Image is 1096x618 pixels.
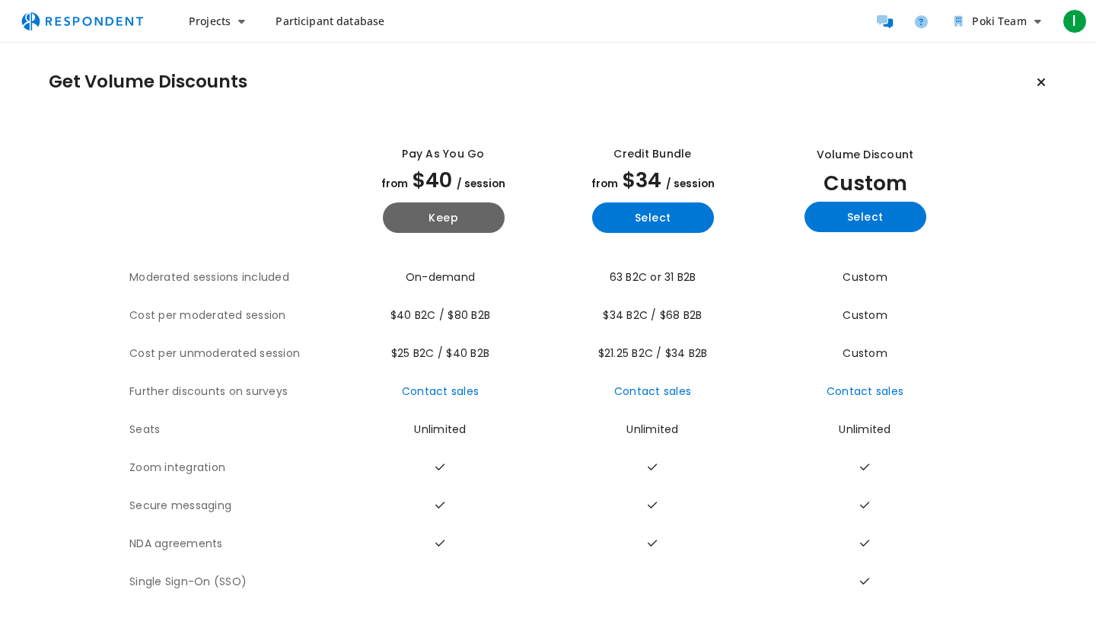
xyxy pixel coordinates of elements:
button: Select yearly basic plan [592,202,714,233]
button: Keep current plan [1026,67,1056,97]
span: Poki Team [972,14,1026,28]
th: Further discounts on surveys [129,373,339,411]
div: Volume Discount [817,147,914,163]
span: / session [666,177,715,191]
th: Cost per moderated session [129,297,339,335]
span: Custom [843,307,887,323]
button: Projects [177,8,257,35]
span: $40 B2C / $80 B2B [390,307,490,323]
button: I [1059,8,1090,35]
span: Custom [843,346,887,361]
img: respondent-logo.png [12,7,152,36]
span: $40 [413,166,452,194]
th: Zoom integration [129,449,339,487]
a: Contact sales [827,384,903,399]
th: Moderated sessions included [129,259,339,297]
span: 63 B2C or 31 B2B [610,269,696,285]
a: Contact sales [402,384,479,399]
span: Unlimited [626,422,678,437]
span: Unlimited [414,422,466,437]
th: Single Sign-On (SSO) [129,563,339,601]
a: Participant database [263,8,397,35]
span: I [1063,9,1087,33]
span: $34 B2C / $68 B2B [603,307,702,323]
span: from [591,177,618,191]
th: NDA agreements [129,525,339,563]
span: Custom [843,269,887,285]
button: Keep current yearly payg plan [383,202,505,233]
th: Seats [129,411,339,449]
div: Pay as you go [402,146,484,162]
a: Message participants [869,6,900,37]
span: Custom [824,169,907,197]
span: $34 [623,166,661,194]
h1: Get Volume Discounts [49,72,247,93]
div: Credit Bundle [613,146,691,162]
span: Projects [189,14,231,28]
span: $25 B2C / $40 B2B [391,346,489,361]
span: $21.25 B2C / $34 B2B [598,346,708,361]
span: from [381,177,408,191]
span: Participant database [276,14,384,28]
a: Help and support [906,6,936,37]
th: Cost per unmoderated session [129,335,339,373]
th: Secure messaging [129,487,339,525]
span: Unlimited [839,422,890,437]
button: Select yearly custom_static plan [804,202,926,232]
button: Poki Team [942,8,1053,35]
a: Contact sales [614,384,691,399]
span: / session [457,177,505,191]
span: On-demand [406,269,475,285]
